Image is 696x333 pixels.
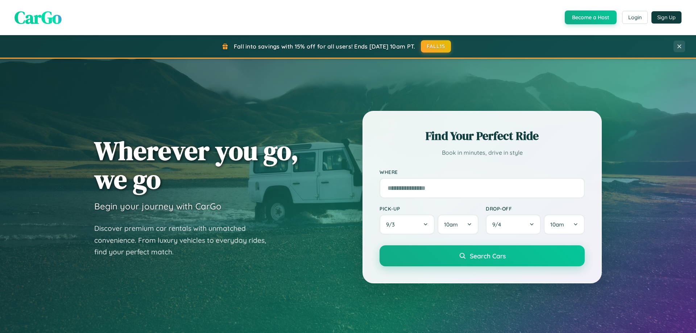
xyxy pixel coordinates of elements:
[386,221,398,228] span: 9 / 3
[492,221,505,228] span: 9 / 4
[94,201,221,212] h3: Begin your journey with CarGo
[470,252,506,260] span: Search Cars
[14,5,62,29] span: CarGo
[622,11,648,24] button: Login
[380,245,585,266] button: Search Cars
[380,215,435,234] button: 9/3
[380,169,585,175] label: Where
[380,147,585,158] p: Book in minutes, drive in style
[486,215,541,234] button: 9/4
[550,221,564,228] span: 10am
[544,215,585,234] button: 10am
[438,215,478,234] button: 10am
[486,205,585,212] label: Drop-off
[380,205,478,212] label: Pick-up
[94,222,275,258] p: Discover premium car rentals with unmatched convenience. From luxury vehicles to everyday rides, ...
[380,128,585,144] h2: Find Your Perfect Ride
[651,11,681,24] button: Sign Up
[421,40,451,53] button: FALL15
[444,221,458,228] span: 10am
[234,43,415,50] span: Fall into savings with 15% off for all users! Ends [DATE] 10am PT.
[565,11,617,24] button: Become a Host
[94,136,299,193] h1: Wherever you go, we go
